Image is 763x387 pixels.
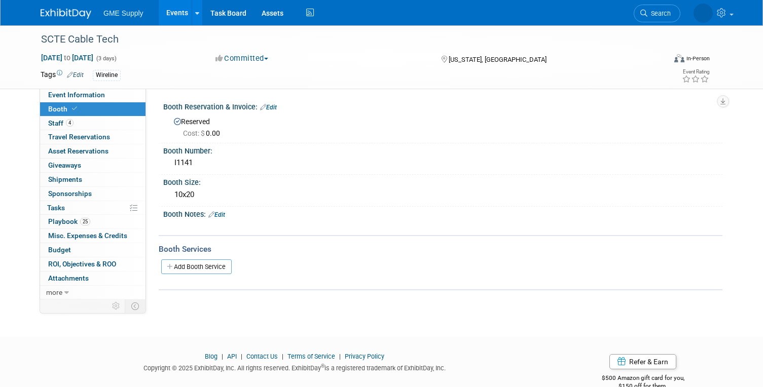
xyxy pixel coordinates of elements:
[674,54,684,62] img: Format-Inperson.png
[40,173,146,186] a: Shipments
[686,55,710,62] div: In-Person
[163,175,722,187] div: Booth Size:
[287,353,335,360] a: Terms of Service
[212,53,272,64] button: Committed
[40,102,146,116] a: Booth
[40,229,146,243] a: Misc. Expenses & Credits
[682,69,709,74] div: Event Rating
[611,53,710,68] div: Event Format
[260,104,277,111] a: Edit
[40,159,146,172] a: Giveaways
[161,259,232,274] a: Add Booth Service
[337,353,343,360] span: |
[80,218,90,225] span: 25
[694,4,713,23] img: Amanda Riley
[40,286,146,299] a: more
[38,30,653,49] div: SCTE Cable Tech
[171,114,715,138] div: Reserved
[48,217,90,225] span: Playbook
[48,147,108,155] span: Asset Reservations
[40,243,146,257] a: Budget
[246,353,278,360] a: Contact Us
[40,130,146,144] a: Travel Reservations
[41,361,548,373] div: Copyright © 2025 ExhibitDay, Inc. All rights reserved. ExhibitDay is a registered trademark of Ex...
[40,215,146,228] a: Playbook25
[41,69,84,81] td: Tags
[238,353,245,360] span: |
[40,117,146,130] a: Staff4
[609,354,676,369] a: Refer & Earn
[47,204,65,212] span: Tasks
[48,91,105,99] span: Event Information
[41,53,94,62] span: [DATE] [DATE]
[67,71,84,79] a: Edit
[66,119,74,127] span: 4
[279,353,286,360] span: |
[40,88,146,102] a: Event Information
[48,161,81,169] span: Giveaways
[62,54,72,62] span: to
[48,133,110,141] span: Travel Reservations
[41,9,91,19] img: ExhibitDay
[40,144,146,158] a: Asset Reservations
[95,55,117,62] span: (3 days)
[208,211,225,218] a: Edit
[40,201,146,215] a: Tasks
[634,5,680,22] a: Search
[48,246,71,254] span: Budget
[125,299,146,313] td: Toggle Event Tabs
[107,299,125,313] td: Personalize Event Tab Strip
[48,189,92,198] span: Sponsorships
[48,105,79,113] span: Booth
[72,106,77,111] i: Booth reservation complete
[48,175,82,183] span: Shipments
[93,70,121,81] div: Wireline
[46,288,62,296] span: more
[40,257,146,271] a: ROI, Objectives & ROO
[163,143,722,156] div: Booth Number:
[449,56,547,63] span: [US_STATE], [GEOGRAPHIC_DATA]
[103,9,143,17] span: GME Supply
[159,244,722,255] div: Booth Services
[227,353,237,360] a: API
[48,119,74,127] span: Staff
[48,274,89,282] span: Attachments
[40,187,146,201] a: Sponsorships
[321,363,324,369] sup: ®
[48,260,116,268] span: ROI, Objectives & ROO
[345,353,384,360] a: Privacy Policy
[163,207,722,220] div: Booth Notes:
[40,272,146,285] a: Attachments
[219,353,226,360] span: |
[171,187,715,203] div: 10x20
[171,155,715,171] div: I1141
[48,231,127,240] span: Misc. Expenses & Credits
[205,353,217,360] a: Blog
[183,129,206,137] span: Cost: $
[163,99,722,112] div: Booth Reservation & Invoice:
[647,10,671,17] span: Search
[183,129,224,137] span: 0.00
